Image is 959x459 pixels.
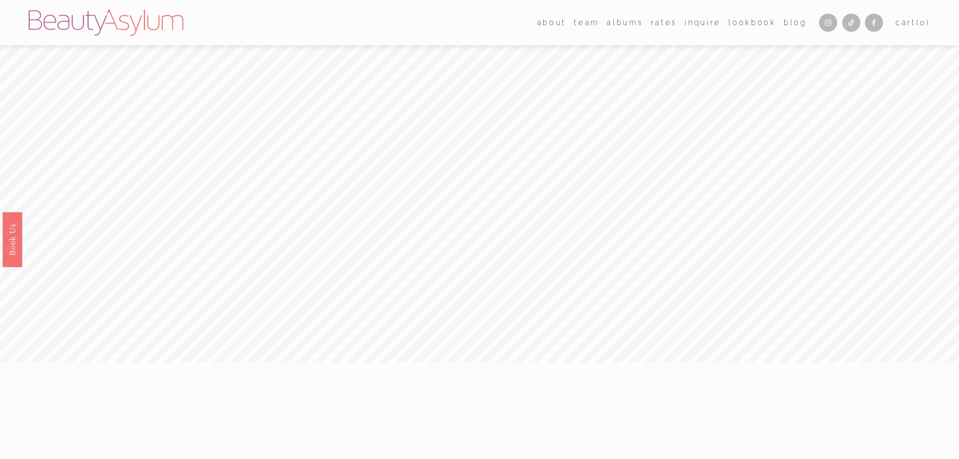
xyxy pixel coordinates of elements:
[29,10,183,36] img: Beauty Asylum | Bridal Hair &amp; Makeup Charlotte &amp; Atlanta
[574,15,599,30] a: folder dropdown
[537,16,566,29] span: about
[574,16,599,29] span: team
[896,16,930,29] a: 0 items in cart
[728,15,776,30] a: Lookbook
[920,18,926,27] span: 0
[537,15,566,30] a: folder dropdown
[3,212,22,267] a: Book Us
[685,15,721,30] a: Inquire
[819,14,837,32] a: Instagram
[865,14,883,32] a: Facebook
[916,18,930,27] span: ( )
[651,15,677,30] a: Rates
[784,15,807,30] a: Blog
[842,14,860,32] a: TikTok
[607,15,643,30] a: albums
